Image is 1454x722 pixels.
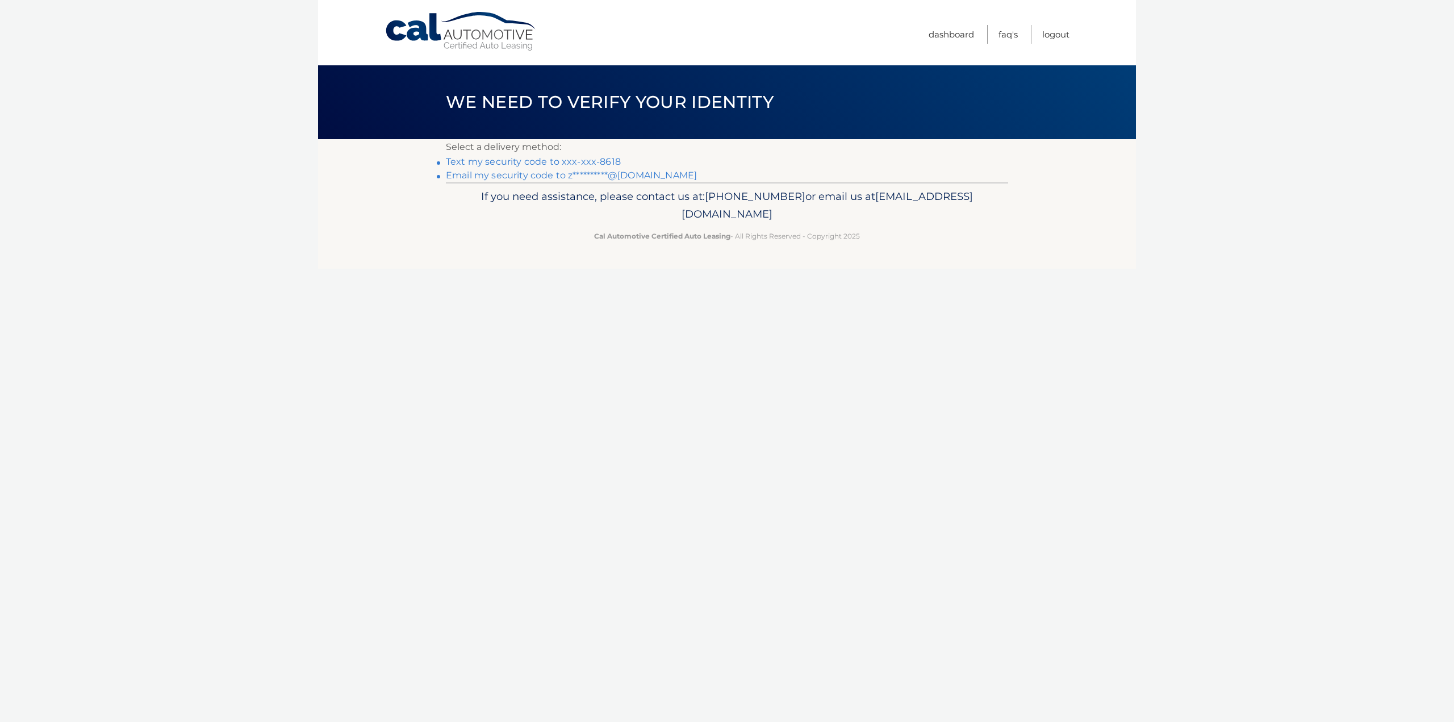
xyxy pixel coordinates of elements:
[385,11,538,52] a: Cal Automotive
[705,190,805,203] span: [PHONE_NUMBER]
[453,187,1001,224] p: If you need assistance, please contact us at: or email us at
[446,156,621,167] a: Text my security code to xxx-xxx-8618
[446,91,774,112] span: We need to verify your identity
[446,139,1008,155] p: Select a delivery method:
[929,25,974,44] a: Dashboard
[998,25,1018,44] a: FAQ's
[594,232,730,240] strong: Cal Automotive Certified Auto Leasing
[1042,25,1069,44] a: Logout
[453,230,1001,242] p: - All Rights Reserved - Copyright 2025
[446,170,697,181] a: Email my security code to z**********@[DOMAIN_NAME]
